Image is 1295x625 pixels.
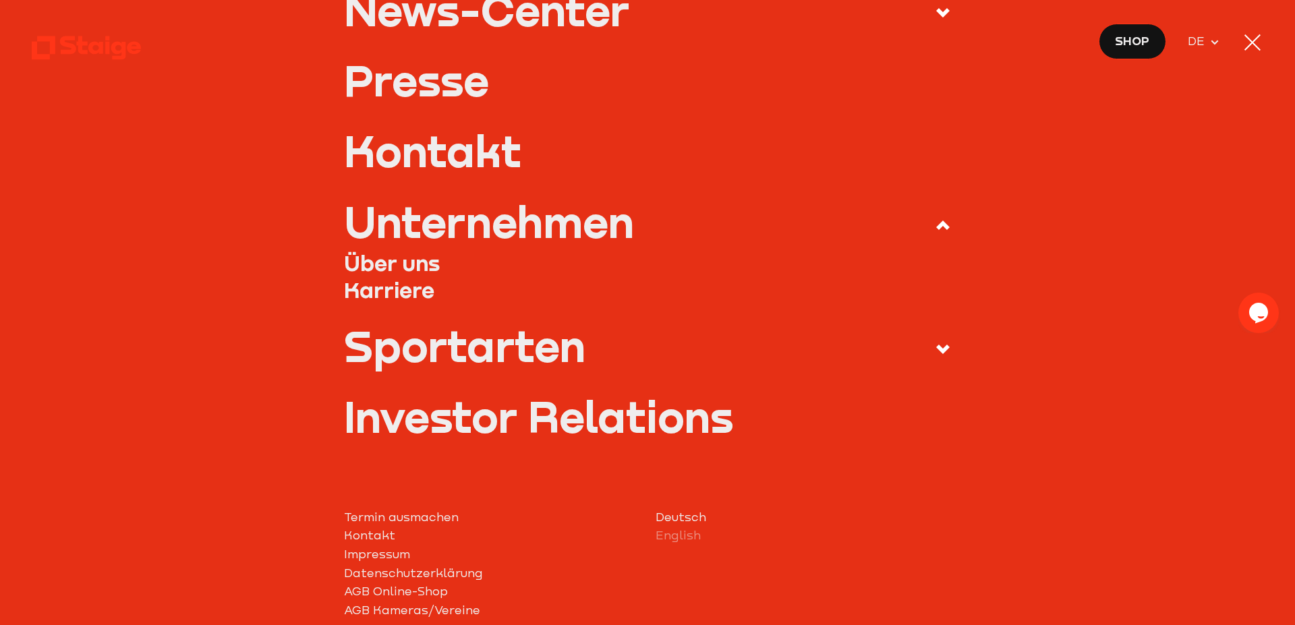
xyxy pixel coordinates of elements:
div: Unternehmen [344,200,634,243]
a: Kontakt [344,527,640,545]
a: Termin ausmachen [344,508,640,527]
a: AGB Online-Shop [344,583,640,601]
a: English [656,527,952,545]
a: Deutsch [656,508,952,527]
a: Über uns [344,249,952,276]
a: Kontakt [344,129,952,172]
a: Impressum [344,545,640,564]
span: Shop [1115,32,1149,51]
a: Presse [344,59,952,101]
a: AGB Kameras/Vereine [344,601,640,620]
div: Sportarten [344,324,585,367]
a: Investor Relations [344,395,952,438]
span: DE [1188,32,1210,51]
iframe: chat widget [1238,293,1282,333]
a: Karriere [344,276,952,303]
a: Shop [1099,24,1166,59]
a: Datenschutzerklärung [344,564,640,583]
